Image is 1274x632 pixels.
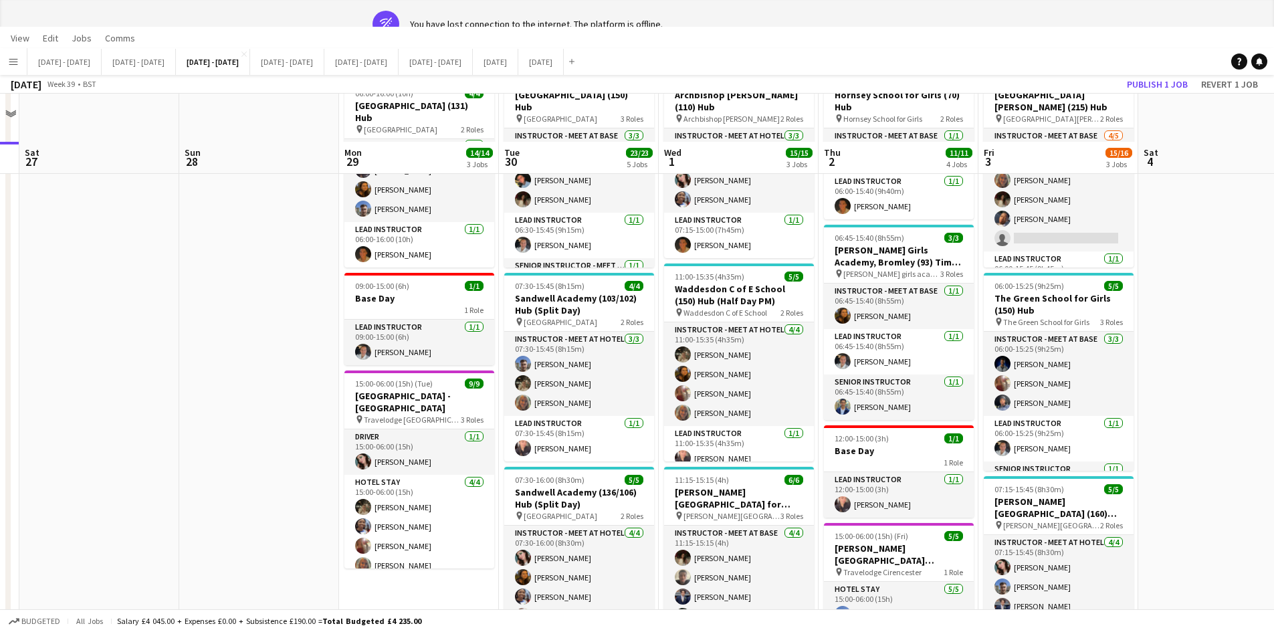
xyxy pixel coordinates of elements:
[784,475,803,485] span: 6/6
[504,292,654,316] h3: Sandwell Academy (103/102) Hub (Split Day)
[784,272,803,282] span: 5/5
[72,32,92,44] span: Jobs
[1104,281,1123,291] span: 5/5
[824,542,974,566] h3: [PERSON_NAME][GEOGRAPHIC_DATA][PERSON_NAME]
[43,32,58,44] span: Edit
[11,78,41,91] div: [DATE]
[465,281,484,291] span: 1/1
[664,264,814,461] app-job-card: 11:00-15:35 (4h35m)5/5Waddesdon C of E School (150) Hub (Half Day PM) Waddesdon C of E School2 Ro...
[944,457,963,467] span: 1 Role
[518,49,564,75] button: [DATE]
[461,124,484,134] span: 2 Roles
[117,616,421,626] div: Salary £4 045.00 + Expenses £0.00 + Subsistence £190.00 =
[105,32,135,44] span: Comms
[342,154,362,169] span: 29
[822,154,841,169] span: 2
[621,114,643,124] span: 3 Roles
[344,429,494,475] app-card-role: Driver1/115:00-06:00 (15h)[PERSON_NAME]
[364,124,437,134] span: [GEOGRAPHIC_DATA]
[504,273,654,461] app-job-card: 07:30-15:45 (8h15m)4/4Sandwell Academy (103/102) Hub (Split Day) [GEOGRAPHIC_DATA]2 RolesInstruct...
[786,159,812,169] div: 3 Jobs
[504,89,654,113] h3: [GEOGRAPHIC_DATA] (150) Hub
[824,146,841,159] span: Thu
[1003,520,1100,530] span: [PERSON_NAME][GEOGRAPHIC_DATA]
[464,305,484,315] span: 1 Role
[984,332,1134,416] app-card-role: Instructor - Meet at Base3/306:00-15:25 (9h25m)[PERSON_NAME][PERSON_NAME][PERSON_NAME]
[843,269,940,279] span: [PERSON_NAME] girls academy bromley
[824,425,974,518] div: 12:00-15:00 (3h)1/1Base Day1 RoleLead Instructor1/112:00-15:00 (3h)[PERSON_NAME]
[984,292,1134,316] h3: The Green School for Girls (150) Hub
[25,146,39,159] span: Sat
[835,433,889,443] span: 12:00-15:00 (3h)
[984,496,1134,520] h3: [PERSON_NAME][GEOGRAPHIC_DATA] (160) Hub
[344,371,494,568] app-job-card: 15:00-06:00 (15h) (Tue)9/9[GEOGRAPHIC_DATA] - [GEOGRAPHIC_DATA] Travelodge [GEOGRAPHIC_DATA] [GEO...
[984,128,1134,251] app-card-role: Instructor - Meet at Base4/506:00-15:45 (9h45m)[PERSON_NAME][PERSON_NAME][PERSON_NAME][PERSON_NAME]
[984,89,1134,113] h3: [GEOGRAPHIC_DATA][PERSON_NAME] (215) Hub
[824,174,974,219] app-card-role: Lead Instructor1/106:00-15:40 (9h40m)[PERSON_NAME]
[355,379,433,389] span: 15:00-06:00 (15h) (Tue)
[473,49,518,75] button: [DATE]
[662,154,681,169] span: 1
[23,154,39,169] span: 27
[504,146,520,159] span: Tue
[515,281,585,291] span: 07:30-15:45 (8h15m)
[344,475,494,578] app-card-role: Hotel Stay4/415:00-06:00 (15h)[PERSON_NAME][PERSON_NAME][PERSON_NAME][PERSON_NAME]
[44,79,78,89] span: Week 39
[74,616,106,626] span: All jobs
[627,159,652,169] div: 5 Jobs
[940,269,963,279] span: 3 Roles
[824,375,974,420] app-card-role: Senior Instructor1/106:45-15:40 (8h55m)[PERSON_NAME]
[946,148,972,158] span: 11/11
[7,614,62,629] button: Budgeted
[664,426,814,471] app-card-role: Lead Instructor1/111:00-15:35 (4h35m)[PERSON_NAME]
[466,148,493,158] span: 14/14
[344,100,494,124] h3: [GEOGRAPHIC_DATA] (131) Hub
[524,511,597,521] span: [GEOGRAPHIC_DATA]
[5,29,35,47] a: View
[664,526,814,629] app-card-role: Instructor - Meet at Base4/411:15-15:15 (4h)[PERSON_NAME][PERSON_NAME][PERSON_NAME][PERSON_NAME]
[37,29,64,47] a: Edit
[515,475,585,485] span: 07:30-16:00 (8h30m)
[504,128,654,213] app-card-role: Instructor - Meet at Base3/306:30-15:45 (9h15m)[PERSON_NAME][PERSON_NAME][PERSON_NAME]
[786,148,813,158] span: 15/15
[984,461,1134,507] app-card-role: Senior Instructor1/1
[984,251,1134,297] app-card-role: Lead Instructor1/106:00-15:45 (9h45m)
[683,114,780,124] span: Archbishop [PERSON_NAME]
[664,89,814,113] h3: Archbishop [PERSON_NAME] (110) Hub
[21,617,60,626] span: Budgeted
[1104,484,1123,494] span: 5/5
[100,29,140,47] a: Comms
[824,329,974,375] app-card-role: Lead Instructor1/106:45-15:40 (8h55m)[PERSON_NAME]
[83,79,96,89] div: BST
[664,283,814,307] h3: Waddesdon C of E School (150) Hub (Half Day PM)
[944,433,963,443] span: 1/1
[944,233,963,243] span: 3/3
[102,49,176,75] button: [DATE] - [DATE]
[824,472,974,518] app-card-role: Lead Instructor1/112:00-15:00 (3h)[PERSON_NAME]
[1106,159,1132,169] div: 3 Jobs
[780,511,803,521] span: 3 Roles
[982,154,994,169] span: 3
[355,281,409,291] span: 09:00-15:00 (6h)
[994,281,1064,291] span: 06:00-15:25 (9h25m)
[344,292,494,304] h3: Base Day
[664,213,814,258] app-card-role: Lead Instructor1/107:15-15:00 (7h45m)[PERSON_NAME]
[1144,146,1158,159] span: Sat
[1142,154,1158,169] span: 4
[824,225,974,420] app-job-card: 06:45-15:40 (8h55m)3/3[PERSON_NAME] Girls Academy, Bromley (93) Time Attack [PERSON_NAME] girls a...
[664,146,681,159] span: Wed
[675,475,729,485] span: 11:15-15:15 (4h)
[344,273,494,365] app-job-card: 09:00-15:00 (6h)1/1Base Day1 RoleLead Instructor1/109:00-15:00 (6h)[PERSON_NAME]
[944,531,963,541] span: 5/5
[683,308,767,318] span: Waddesdon C of E School
[626,148,653,158] span: 23/23
[994,484,1064,494] span: 07:15-15:45 (8h30m)
[322,616,421,626] span: Total Budgeted £4 235.00
[780,308,803,318] span: 2 Roles
[524,317,597,327] span: [GEOGRAPHIC_DATA]
[344,222,494,268] app-card-role: Lead Instructor1/106:00-16:00 (10h)[PERSON_NAME]
[835,233,904,243] span: 06:45-15:40 (8h55m)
